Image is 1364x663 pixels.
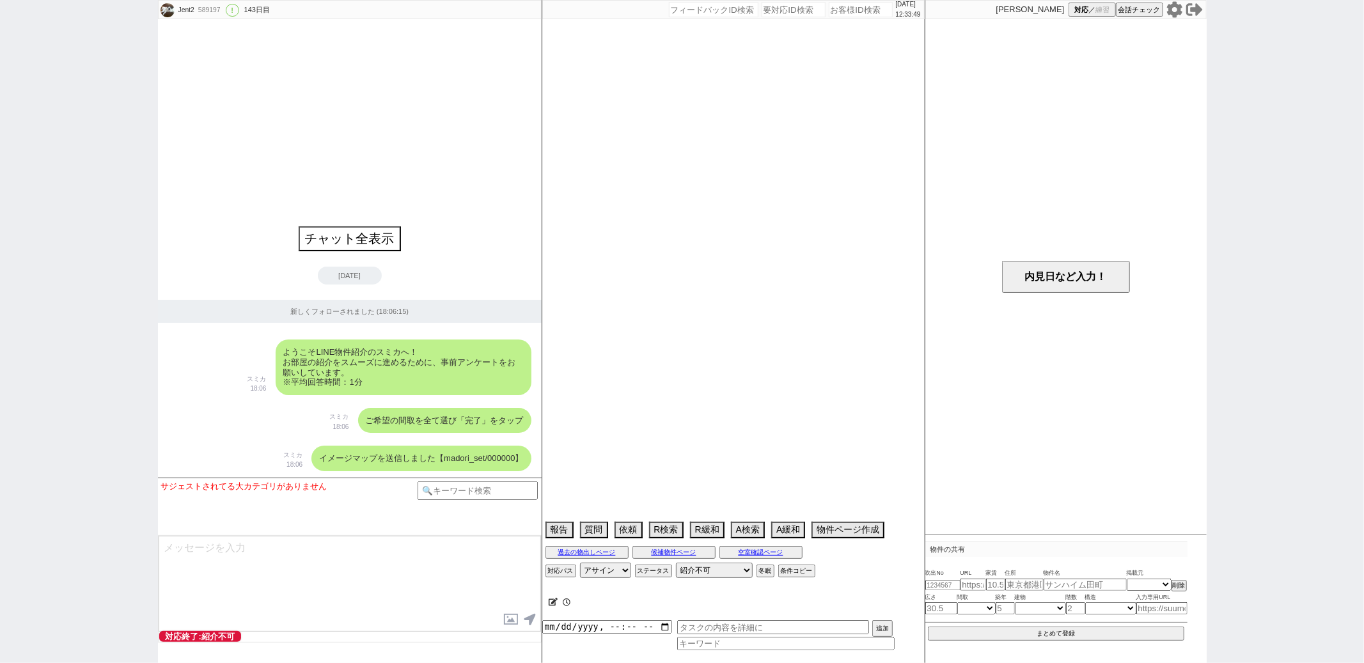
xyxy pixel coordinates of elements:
div: サジェストされてる大カテゴリがありません [161,481,418,492]
span: URL [960,568,986,579]
button: R検索 [649,522,684,538]
button: 対応／練習 [1069,3,1116,17]
button: A検索 [731,522,765,538]
span: 間取 [957,593,996,603]
input: タスクの内容を詳細に [677,620,869,634]
div: Jent2 [176,5,194,15]
input: サンハイム田町 [1044,579,1127,591]
span: 掲載元 [1127,568,1144,579]
button: 空室確認ページ [719,546,803,559]
button: 条件コピー [778,565,815,577]
input: 10.5 [986,579,1005,591]
p: 18:06 [330,422,349,432]
span: 住所 [1005,568,1044,579]
button: 依頼 [615,522,643,538]
button: 内見日など入力！ [1002,261,1130,293]
input: キーワード [677,637,895,650]
span: 広さ [925,593,957,603]
button: 物件ページ作成 [811,522,884,538]
span: 入力専用URL [1136,593,1188,603]
span: 建物 [1015,593,1066,603]
input: フィードバックID検索 [669,2,758,17]
div: イメージマップを送信しました【madori_set/000000】 [311,446,531,471]
p: [PERSON_NAME] [996,4,1065,15]
span: 家賃 [986,568,1005,579]
p: 18:06 [283,460,302,470]
span: 吹出No [925,568,960,579]
button: ステータス [635,565,672,577]
p: 18:06 [247,384,267,394]
div: 新しくフォローされました (18:06:15) [158,300,542,323]
span: 対応終了:紹介不可 [159,631,241,642]
button: まとめて登録 [928,627,1185,641]
button: 対応パス [545,565,576,577]
span: 構造 [1085,593,1136,603]
input: 要対応ID検索 [762,2,826,17]
p: スミカ [330,412,349,422]
button: R緩和 [690,522,725,538]
button: A緩和 [771,522,805,538]
button: 会話チェック [1116,3,1163,17]
input: 東京都港区海岸３ [1005,579,1044,591]
button: 候補物件ページ [632,546,716,559]
p: スミカ [283,450,302,460]
p: スミカ [247,374,267,384]
input: 30.5 [925,602,957,614]
div: 143日目 [244,5,270,15]
button: 削除 [1172,580,1187,591]
button: 報告 [545,522,574,538]
span: 練習 [1095,5,1109,15]
p: 物件の共有 [925,542,1188,557]
input: 🔍キーワード検索 [418,481,538,500]
input: お客様ID検索 [829,2,893,17]
div: ! [226,4,239,17]
button: 過去の物出しページ [545,546,629,559]
button: 冬眠 [756,565,774,577]
button: チャット全表示 [299,226,401,251]
input: https://suumo.jp/chintai/jnc_000022489271 [1136,602,1188,614]
div: ご希望の間取を全て選び「完了」をタップ [358,408,531,433]
img: 0m05a98d77725134f30b0f34f50366e41b3a0b1cff53d1 [161,3,175,17]
input: https://suumo.jp/chintai/jnc_000022489271 [960,579,986,591]
input: 1234567 [925,581,960,590]
div: 589197 [194,5,223,15]
button: 追加 [872,620,893,637]
p: 12:33:49 [896,10,921,20]
input: 5 [996,602,1015,614]
span: 築年 [996,593,1015,603]
span: 物件名 [1044,568,1127,579]
div: ようこそLINE物件紹介のスミカへ！ お部屋の紹介をスムーズに進めるために、事前アンケートをお願いしています。 ※平均回答時間：1分 [276,339,531,394]
span: 階数 [1066,593,1085,603]
input: 2 [1066,602,1085,614]
button: 質問 [580,522,608,538]
span: 対応 [1074,5,1088,15]
span: 会話チェック [1118,5,1161,15]
div: [DATE] [318,267,382,285]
